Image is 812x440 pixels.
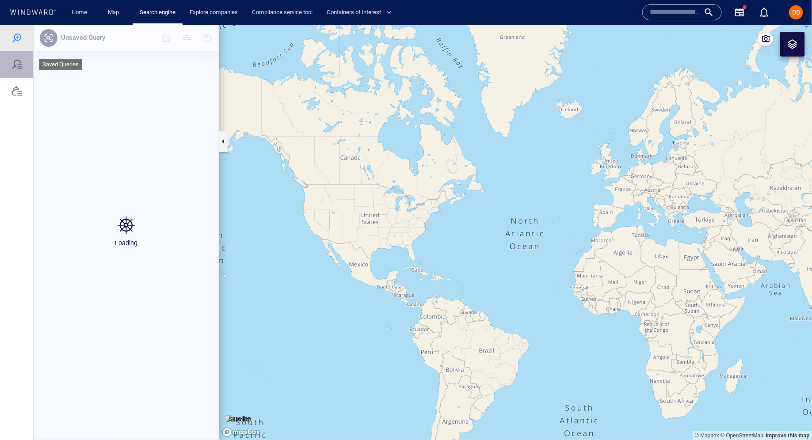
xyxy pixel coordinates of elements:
span: Containers of interest [327,8,392,18]
a: Home [69,5,91,20]
a: Mapbox [695,408,719,414]
button: Map [101,5,129,20]
a: OpenStreetMap [721,408,763,414]
button: Home [65,5,94,20]
span: DB [792,9,800,16]
a: Explore companies [186,5,241,20]
img: satellite [226,391,251,399]
p: Satellite [229,389,251,399]
button: DB [787,4,805,21]
a: Mapbox logo [222,402,261,413]
button: Containers of interest [323,5,399,20]
a: Map [104,5,126,20]
a: Compliance service tool [248,5,316,20]
div: Notification center [759,7,770,18]
p: Loading [115,213,137,224]
a: Map feedback [766,408,810,414]
a: Search engine [136,5,179,20]
iframe: Chat [774,400,805,433]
